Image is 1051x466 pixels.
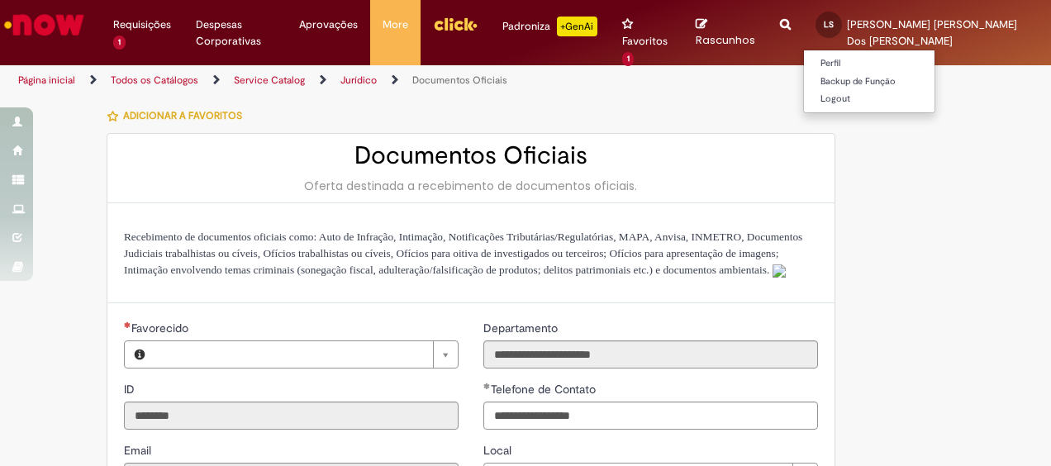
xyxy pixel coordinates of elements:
[12,65,688,96] ul: Trilhas de página
[483,320,561,336] label: Somente leitura - Departamento
[502,17,597,36] div: Padroniza
[125,341,155,368] button: Favorecido, Visualizar este registro
[847,17,1017,48] span: [PERSON_NAME] [PERSON_NAME] Dos [PERSON_NAME]
[124,382,138,397] span: Somente leitura - ID
[340,74,377,87] a: Jurídico
[124,178,818,194] div: Oferta destinada a recebimento de documentos oficiais.
[696,17,755,48] a: Rascunhos
[773,264,786,278] img: sys_attachment.do
[483,383,491,389] span: Obrigatório Preenchido
[2,8,87,41] img: ServiceNow
[124,402,459,430] input: ID
[196,17,274,50] span: Despesas Corporativas
[412,74,507,87] a: Documentos Oficiais
[131,321,192,335] span: Necessários - Favorecido
[696,32,755,48] span: Rascunhos
[433,12,478,36] img: click_logo_yellow_360x200.png
[383,17,408,33] span: More
[124,443,155,458] span: Somente leitura - Email
[483,340,818,369] input: Departamento
[111,74,198,87] a: Todos os Catálogos
[124,442,155,459] label: Somente leitura - Email
[622,33,668,50] span: Favoritos
[483,402,818,430] input: Telefone de Contato
[123,109,242,122] span: Adicionar a Favoritos
[234,74,305,87] a: Service Catalog
[113,36,126,50] span: 1
[824,19,834,30] span: LS
[299,17,358,33] span: Aprovações
[804,73,934,91] a: Backup de Função
[491,382,599,397] span: Telefone de Contato
[124,231,802,276] span: Recebimento de documentos oficiais como: Auto de Infração, Intimação, Notificações Tributárias/Re...
[18,74,75,87] a: Página inicial
[483,321,561,335] span: Somente leitura - Departamento
[804,55,934,73] a: Perfil
[124,381,138,397] label: Somente leitura - ID
[155,341,458,368] a: Limpar campo Favorecido
[113,17,171,33] span: Requisições
[622,52,635,66] span: 1
[483,443,515,458] span: Local
[124,142,818,169] h2: Documentos Oficiais
[804,90,934,108] a: Logout
[107,98,251,133] button: Adicionar a Favoritos
[557,17,597,36] p: +GenAi
[124,321,131,328] span: Necessários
